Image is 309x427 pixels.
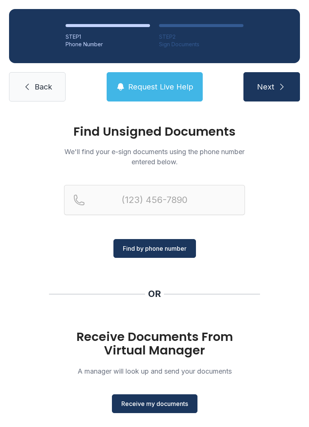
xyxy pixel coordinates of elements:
[64,366,245,376] p: A manager will look up and send your documents
[148,288,161,300] div: OR
[128,82,193,92] span: Request Live Help
[159,41,243,48] div: Sign Documents
[66,41,150,48] div: Phone Number
[64,126,245,138] h1: Find Unsigned Documents
[64,330,245,357] h1: Receive Documents From Virtual Manager
[64,185,245,215] input: Reservation phone number
[257,82,274,92] span: Next
[66,33,150,41] div: STEP 1
[35,82,52,92] span: Back
[159,33,243,41] div: STEP 2
[123,244,187,253] span: Find by phone number
[121,399,188,408] span: Receive my documents
[64,147,245,167] p: We'll find your e-sign documents using the phone number entered below.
